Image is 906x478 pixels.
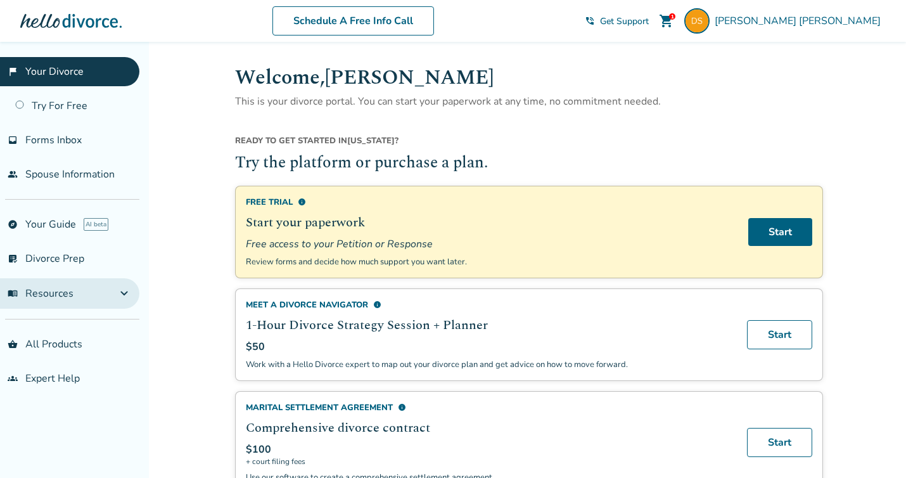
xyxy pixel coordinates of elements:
h1: Welcome, [PERSON_NAME] [235,62,823,93]
div: Meet a divorce navigator [246,299,732,311]
a: Start [747,320,812,349]
span: [PERSON_NAME] [PERSON_NAME] [715,14,886,28]
span: groups [8,373,18,384]
p: Work with a Hello Divorce expert to map out your divorce plan and get advice on how to move forward. [246,359,732,370]
h2: Try the platform or purchase a plan. [235,152,823,176]
a: Start [748,218,812,246]
a: Start [747,428,812,457]
span: Ready to get started in [235,135,347,146]
span: phone_in_talk [585,16,595,26]
span: Forms Inbox [25,133,82,147]
a: Schedule A Free Info Call [272,6,434,36]
iframe: Chat Widget [843,417,906,478]
span: $100 [246,442,271,456]
img: dswezey2+portal1@gmail.com [684,8,710,34]
span: info [298,198,306,206]
span: info [398,403,406,411]
span: expand_more [117,286,132,301]
span: Free access to your Petition or Response [246,237,733,251]
span: shopping_cart [659,13,674,29]
p: This is your divorce portal. You can start your paperwork at any time, no commitment needed. [235,93,823,110]
h2: 1-Hour Divorce Strategy Session + Planner [246,316,732,335]
p: Review forms and decide how much support you want later. [246,256,733,268]
span: menu_book [8,288,18,299]
div: Free Trial [246,197,733,208]
span: AI beta [84,218,108,231]
span: shopping_basket [8,339,18,349]
span: explore [8,219,18,229]
span: $50 [246,340,265,354]
h2: Comprehensive divorce contract [246,418,732,437]
span: people [8,169,18,179]
span: flag_2 [8,67,18,77]
div: Marital Settlement Agreement [246,402,732,413]
div: [US_STATE] ? [235,135,823,152]
span: + court filing fees [246,456,732,467]
a: phone_in_talkGet Support [585,15,649,27]
span: inbox [8,135,18,145]
span: Get Support [600,15,649,27]
span: Resources [8,287,73,300]
h2: Start your paperwork [246,213,733,232]
span: info [373,300,381,309]
span: list_alt_check [8,254,18,264]
div: 1 [669,13,675,20]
